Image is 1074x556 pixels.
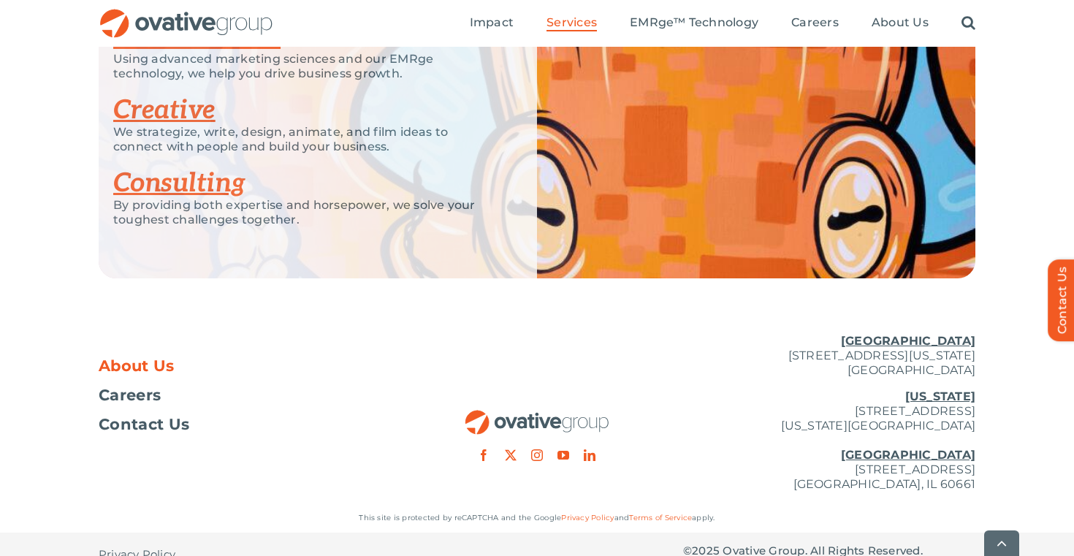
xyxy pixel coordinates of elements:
span: Careers [99,388,161,403]
span: About Us [99,359,175,373]
span: Impact [470,15,514,30]
u: [US_STATE] [905,389,975,403]
a: Creative [113,94,216,126]
p: By providing both expertise and horsepower, we solve your toughest challenges together. [113,198,500,227]
a: Services [546,15,597,31]
a: instagram [531,449,543,461]
a: Careers [791,15,839,31]
a: Consulting [113,167,245,199]
span: About Us [872,15,929,30]
a: Search [961,15,975,31]
p: [STREET_ADDRESS] [US_STATE][GEOGRAPHIC_DATA] [STREET_ADDRESS] [GEOGRAPHIC_DATA], IL 60661 [683,389,975,492]
a: OG_Full_horizontal_RGB [464,408,610,422]
span: Contact Us [99,417,189,432]
a: Careers [99,388,391,403]
a: EMRge™ Technology [630,15,758,31]
a: About Us [872,15,929,31]
a: facebook [478,449,490,461]
p: Using advanced marketing sciences and our EMRge technology, we help you drive business growth. [113,52,500,81]
u: [GEOGRAPHIC_DATA] [841,334,975,348]
a: Terms of Service [629,513,692,522]
span: EMRge™ Technology [630,15,758,30]
a: twitter [505,449,517,461]
a: OG_Full_horizontal_RGB [99,7,274,21]
a: About Us [99,359,391,373]
span: Services [546,15,597,30]
a: linkedin [584,449,595,461]
a: Privacy Policy [561,513,614,522]
p: We strategize, write, design, animate, and film ideas to connect with people and build your busin... [113,125,500,154]
p: This site is protected by reCAPTCHA and the Google and apply. [99,511,975,525]
nav: Footer Menu [99,359,391,432]
span: Careers [791,15,839,30]
u: [GEOGRAPHIC_DATA] [841,448,975,462]
a: Impact [470,15,514,31]
a: Contact Us [99,417,391,432]
p: [STREET_ADDRESS][US_STATE] [GEOGRAPHIC_DATA] [683,334,975,378]
a: youtube [557,449,569,461]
